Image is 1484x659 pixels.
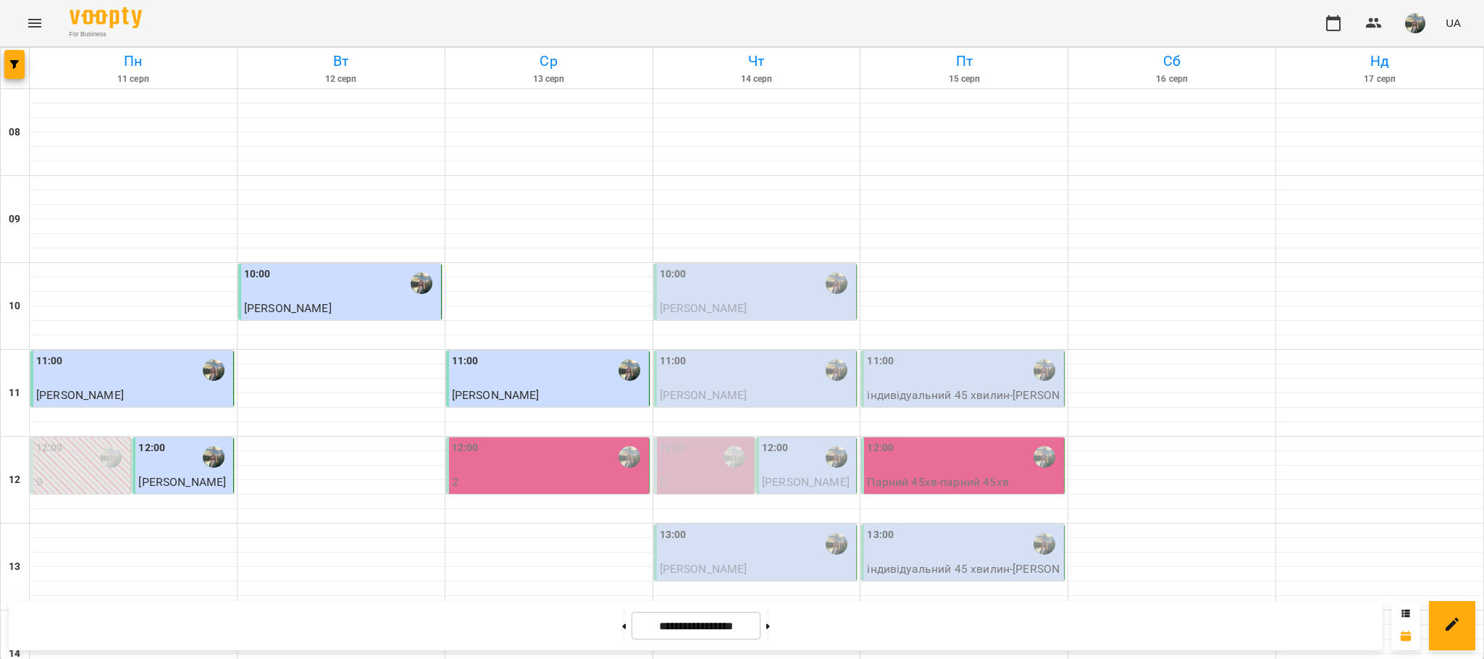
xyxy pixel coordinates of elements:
[867,440,894,456] label: 12:00
[660,440,687,456] label: 12:00
[1070,50,1273,72] h6: Сб
[1034,359,1055,381] img: Софія Вітте
[660,578,854,595] p: індивідуальний 45 хвилин
[9,125,20,140] h6: 08
[452,474,646,491] p: 2
[1034,533,1055,555] img: Софія Вітте
[619,359,640,381] img: Софія Вітте
[863,72,1065,86] h6: 15 серп
[867,353,894,369] label: 11:00
[762,440,789,456] label: 12:00
[452,404,646,421] p: індивідуальний 45 хвилин
[36,491,127,542] p: Парний 45хв (парний урок 45 хв вчСофія)
[1070,72,1273,86] h6: 16 серп
[867,474,1061,491] p: Парний 45хв - парний 45хв
[867,561,1061,595] p: індивідуальний 45 хвилин - [PERSON_NAME]
[655,72,858,86] h6: 14 серп
[32,72,235,86] h6: 11 серп
[9,385,20,401] h6: 11
[660,353,687,369] label: 11:00
[138,491,230,525] p: індивідуальний 45 хвилин
[660,491,751,542] p: Парний 45хв (парний урок 45 хв вчСофія)
[762,475,850,489] span: [PERSON_NAME]
[70,30,142,39] span: For Business
[660,317,854,335] p: індивідуальний 45 хвилин
[724,446,745,468] img: Софія Вітте
[452,353,479,369] label: 11:00
[660,388,747,402] span: [PERSON_NAME]
[138,475,226,489] span: [PERSON_NAME]
[452,388,540,402] span: [PERSON_NAME]
[9,298,20,314] h6: 10
[867,527,894,543] label: 13:00
[240,50,443,72] h6: Вт
[1034,446,1055,468] img: Софія Вітте
[1446,15,1461,30] span: UA
[660,527,687,543] label: 13:00
[1405,13,1425,33] img: 3ee4fd3f6459422412234092ea5b7c8e.jpg
[203,359,225,381] img: Софія Вітте
[17,6,52,41] button: Menu
[36,440,63,456] label: 12:00
[36,353,63,369] label: 11:00
[1278,72,1481,86] h6: 17 серп
[9,472,20,488] h6: 12
[826,359,847,381] img: Софія Вітте
[448,72,650,86] h6: 13 серп
[138,440,165,456] label: 12:00
[619,446,640,468] img: Софія Вітте
[203,446,225,468] img: Софія Вітте
[452,491,646,508] p: Парний 45хв (парний 45хв)
[32,50,235,72] h6: Пн
[660,474,751,491] p: 0
[863,50,1065,72] h6: Пт
[9,211,20,227] h6: 09
[1440,9,1467,36] button: UA
[660,266,687,282] label: 10:00
[244,266,271,282] label: 10:00
[660,301,747,315] span: [PERSON_NAME]
[448,50,650,72] h6: Ср
[826,533,847,555] img: Софія Вітте
[100,446,122,468] img: Софія Вітте
[452,440,479,456] label: 12:00
[762,491,853,525] p: індивідуальний 45 хвилин
[1278,50,1481,72] h6: Нд
[240,72,443,86] h6: 12 серп
[70,7,142,28] img: Voopty Logo
[655,50,858,72] h6: Чт
[660,562,747,576] span: [PERSON_NAME]
[9,559,20,575] h6: 13
[244,301,332,315] span: [PERSON_NAME]
[826,272,847,294] img: Софія Вітте
[826,446,847,468] img: Софія Вітте
[36,404,230,421] p: індивідуальний 45 хвилин
[660,404,854,421] p: індивідуальний 45 хвилин
[867,387,1061,421] p: індивідуальний 45 хвилин - [PERSON_NAME]
[36,388,124,402] span: [PERSON_NAME]
[411,272,432,294] img: Софія Вітте
[244,317,438,335] p: індивідуальний 45 хвилин
[36,474,127,491] p: 0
